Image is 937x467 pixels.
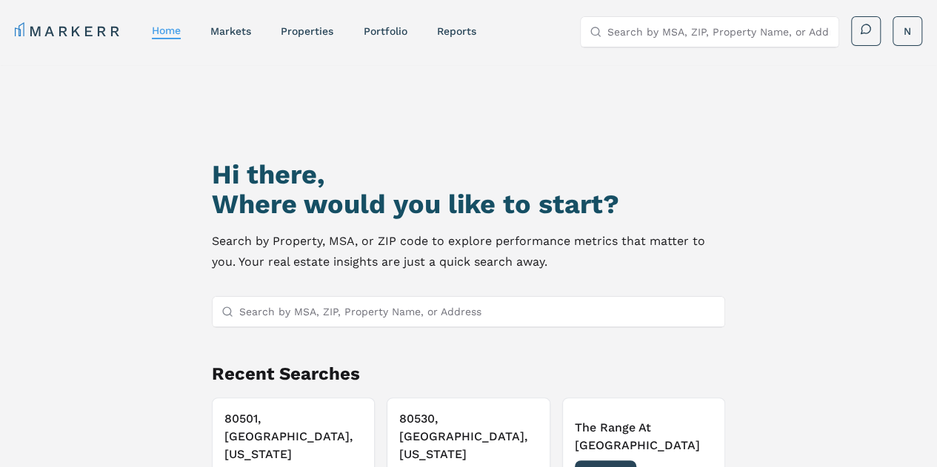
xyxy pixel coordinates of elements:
[239,297,716,326] input: Search by MSA, ZIP, Property Name, or Address
[212,362,726,386] h2: Recent Searches
[436,25,476,37] a: reports
[15,21,122,41] a: MARKERR
[152,24,181,36] a: home
[212,189,726,219] h2: Where would you like to start?
[399,410,538,463] h3: 80530, [GEOGRAPHIC_DATA], [US_STATE]
[224,410,363,463] h3: 80501, [GEOGRAPHIC_DATA], [US_STATE]
[363,25,407,37] a: Portfolio
[893,16,922,46] button: N
[575,419,713,454] h3: The Range At [GEOGRAPHIC_DATA]
[212,231,726,272] p: Search by Property, MSA, or ZIP code to explore performance metrics that matter to you. Your real...
[281,25,333,37] a: properties
[210,25,251,37] a: markets
[607,17,830,47] input: Search by MSA, ZIP, Property Name, or Address
[212,160,726,189] h1: Hi there,
[904,24,911,38] span: N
